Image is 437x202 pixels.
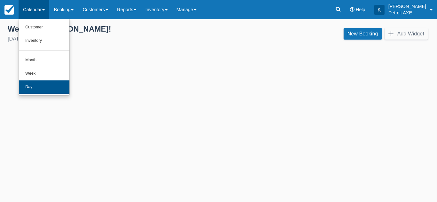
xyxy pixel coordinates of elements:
[385,28,428,40] button: Add Widget
[350,7,354,12] i: Help
[19,21,69,34] a: Customer
[4,5,14,15] img: checkfront-main-nav-mini-logo.png
[19,80,69,94] a: Day
[388,3,426,10] p: [PERSON_NAME]
[8,24,213,34] div: Welcome , [PERSON_NAME] !
[374,5,385,15] div: K
[8,35,213,43] div: [DATE]
[356,7,365,12] span: Help
[19,54,69,67] a: Month
[388,10,426,16] p: Detroit AXE
[344,28,382,40] a: New Booking
[19,34,69,48] a: Inventory
[19,19,70,96] ul: Calendar
[19,67,69,80] a: Week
